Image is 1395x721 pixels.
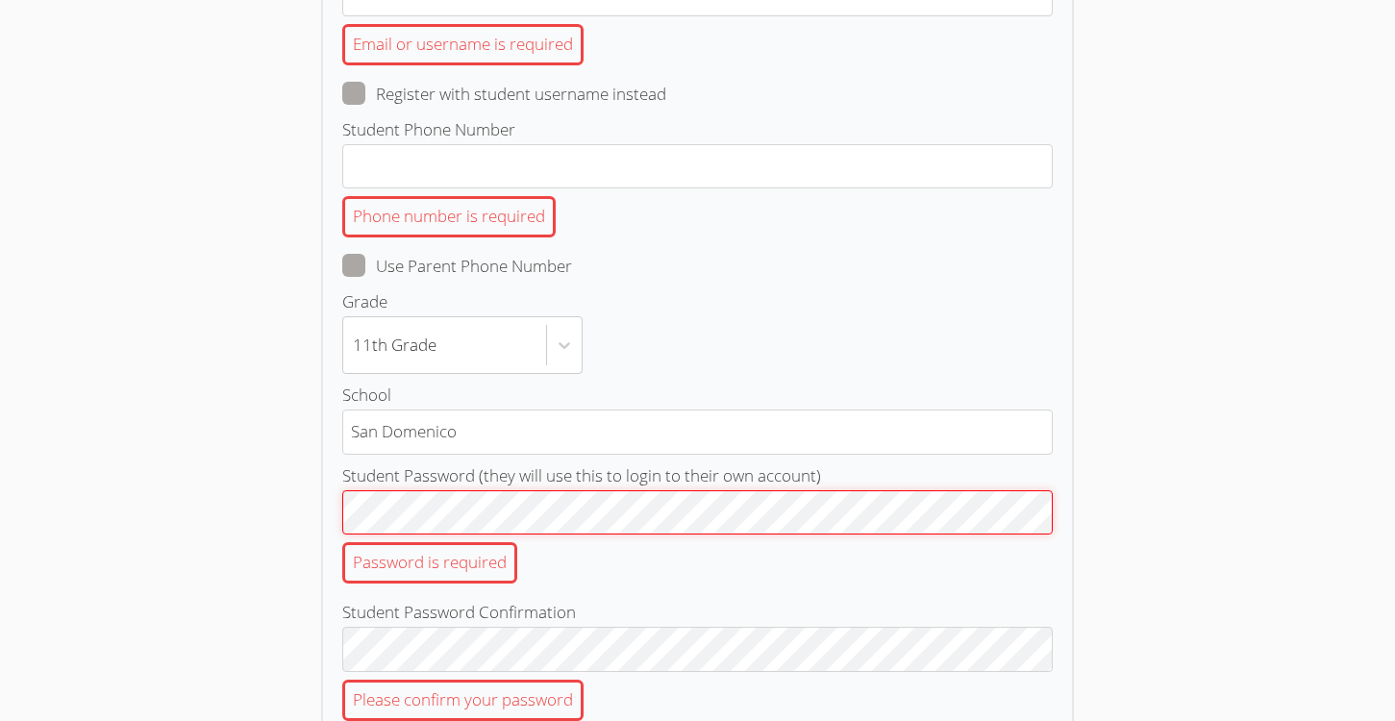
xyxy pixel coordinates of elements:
[353,332,436,360] div: 11th Grade
[342,464,821,486] span: Student Password (they will use this to login to their own account)
[342,680,584,721] div: Please confirm your password
[342,542,517,584] div: Password is required
[342,254,572,279] label: Use Parent Phone Number
[342,384,391,406] span: School
[342,82,666,107] label: Register with student username instead
[342,627,1054,672] input: Student Password ConfirmationPlease confirm your password
[342,144,1054,189] input: Student Phone NumberPhone number is required
[342,601,576,623] span: Student Password Confirmation
[342,24,584,65] div: Email or username is required
[342,410,1054,455] input: School
[342,196,556,237] div: Phone number is required
[342,290,387,312] span: Grade
[342,118,515,140] span: Student Phone Number
[342,490,1054,535] input: Student Password (they will use this to login to their own account)Password is required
